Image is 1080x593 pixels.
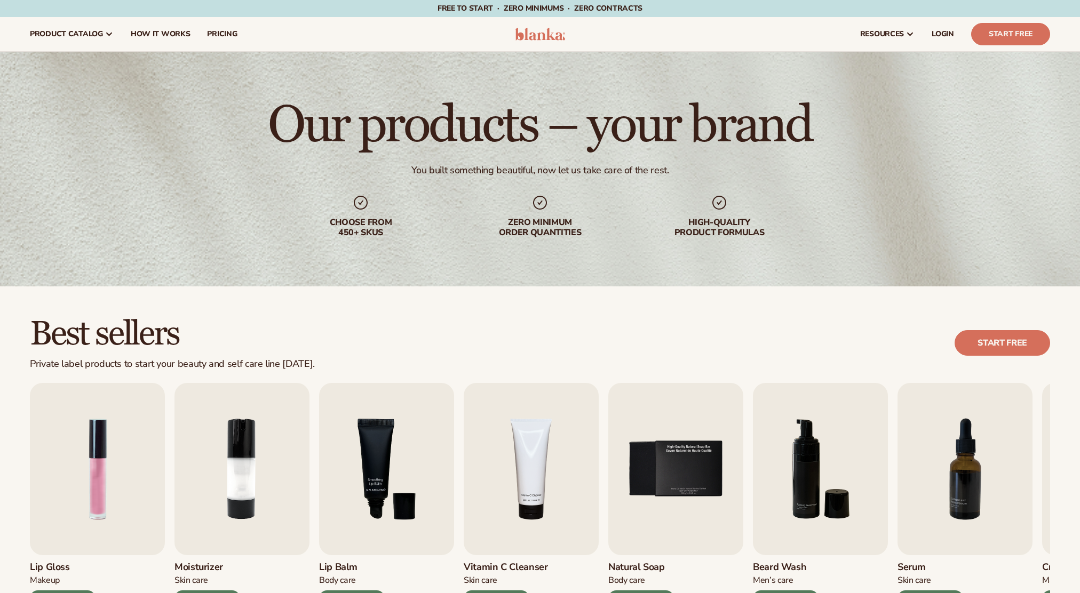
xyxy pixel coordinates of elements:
div: Makeup [30,575,96,586]
span: resources [860,30,904,38]
div: Skin Care [464,575,548,586]
h1: Our products – your brand [268,100,812,151]
a: Start free [955,330,1050,356]
h3: Moisturizer [174,562,240,573]
h3: Lip Balm [319,562,385,573]
span: Free to start · ZERO minimums · ZERO contracts [438,3,642,13]
span: pricing [207,30,237,38]
h3: Vitamin C Cleanser [464,562,548,573]
div: Choose from 450+ Skus [292,218,429,238]
img: logo [515,28,566,41]
h3: Beard Wash [753,562,819,573]
div: Body Care [608,575,674,586]
h3: Lip Gloss [30,562,96,573]
span: LOGIN [932,30,954,38]
a: How It Works [122,17,199,51]
span: product catalog [30,30,103,38]
div: Skin Care [898,575,963,586]
div: Body Care [319,575,385,586]
div: High-quality product formulas [651,218,788,238]
h2: Best sellers [30,316,315,352]
a: pricing [198,17,245,51]
a: Start Free [971,23,1050,45]
a: resources [852,17,923,51]
a: LOGIN [923,17,963,51]
div: Men’s Care [753,575,819,586]
h3: Natural Soap [608,562,674,573]
h3: Serum [898,562,963,573]
span: How It Works [131,30,190,38]
a: product catalog [21,17,122,51]
div: Private label products to start your beauty and self care line [DATE]. [30,358,315,370]
div: Skin Care [174,575,240,586]
div: You built something beautiful, now let us take care of the rest. [411,164,669,177]
div: Zero minimum order quantities [472,218,608,238]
